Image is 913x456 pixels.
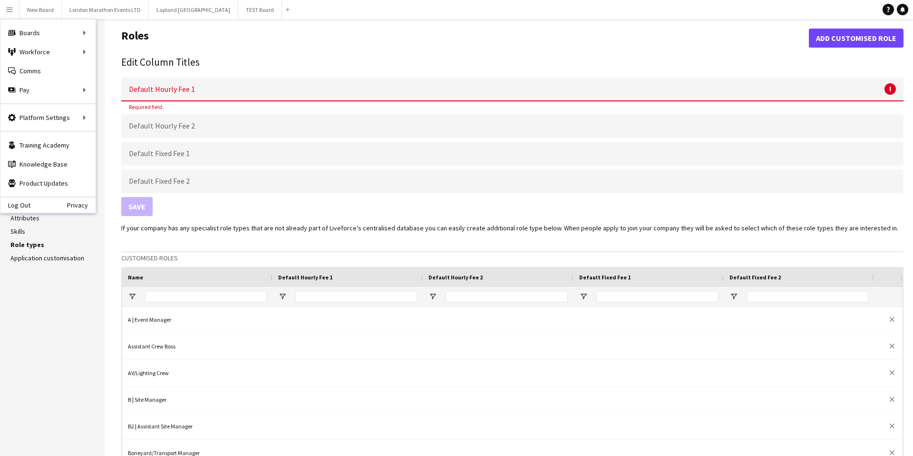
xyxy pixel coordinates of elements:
p: If your company has any specialist role types that are not already part of Liveforce's centralise... [121,224,903,232]
div: B2 | Assistant Site Manager [122,413,272,439]
button: Lapland [GEOGRAPHIC_DATA] [149,0,238,19]
a: Training Academy [0,136,96,155]
a: Role types [10,240,44,249]
span: Default Fixed Fee 2 [729,274,781,281]
a: Knowledge Base [0,155,96,174]
a: Comms [0,61,96,80]
div: Pay [0,80,96,99]
a: Application customisation [10,254,84,262]
a: Product Updates [0,174,96,193]
button: London Marathon Events LTD [62,0,149,19]
span: Default Hourly Fee 1 [278,274,332,281]
input: Default Fixed Fee 2 Filter Input [747,291,868,302]
button: Add customised role [809,29,903,48]
div: B | Site Manager [122,387,272,413]
span: Required field. [121,103,171,110]
input: Default Fixed Fee 1 Filter Input [596,291,718,302]
div: Boards [0,23,96,42]
a: Skills [10,227,25,236]
div: Platform Settings [0,108,96,127]
button: Open Filter Menu [579,292,588,301]
a: Attributes [10,214,39,222]
div: Workforce [0,42,96,61]
a: Log Out [0,201,30,209]
input: Default Hourly Fee 2 Filter Input [446,291,568,302]
button: New Board [19,0,62,19]
h3: Customised roles [121,254,903,262]
span: Name [128,274,143,281]
a: Privacy [67,201,96,209]
input: Default Hourly Fee 1 Filter Input [295,291,417,302]
h2: Edit Column Titles [121,55,903,70]
div: Assistant Crew Boss [122,333,272,359]
div: A | Event Manager [122,307,272,333]
input: Name Filter Input [145,291,267,302]
button: Open Filter Menu [729,292,738,301]
h1: Roles [121,29,809,48]
span: Default Hourly Fee 2 [428,274,483,281]
span: Default Fixed Fee 1 [579,274,631,281]
button: Open Filter Menu [128,292,136,301]
button: Open Filter Menu [278,292,287,301]
div: AV/Lighting Crew [122,360,272,386]
button: TEST Board [238,0,282,19]
button: Open Filter Menu [428,292,437,301]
